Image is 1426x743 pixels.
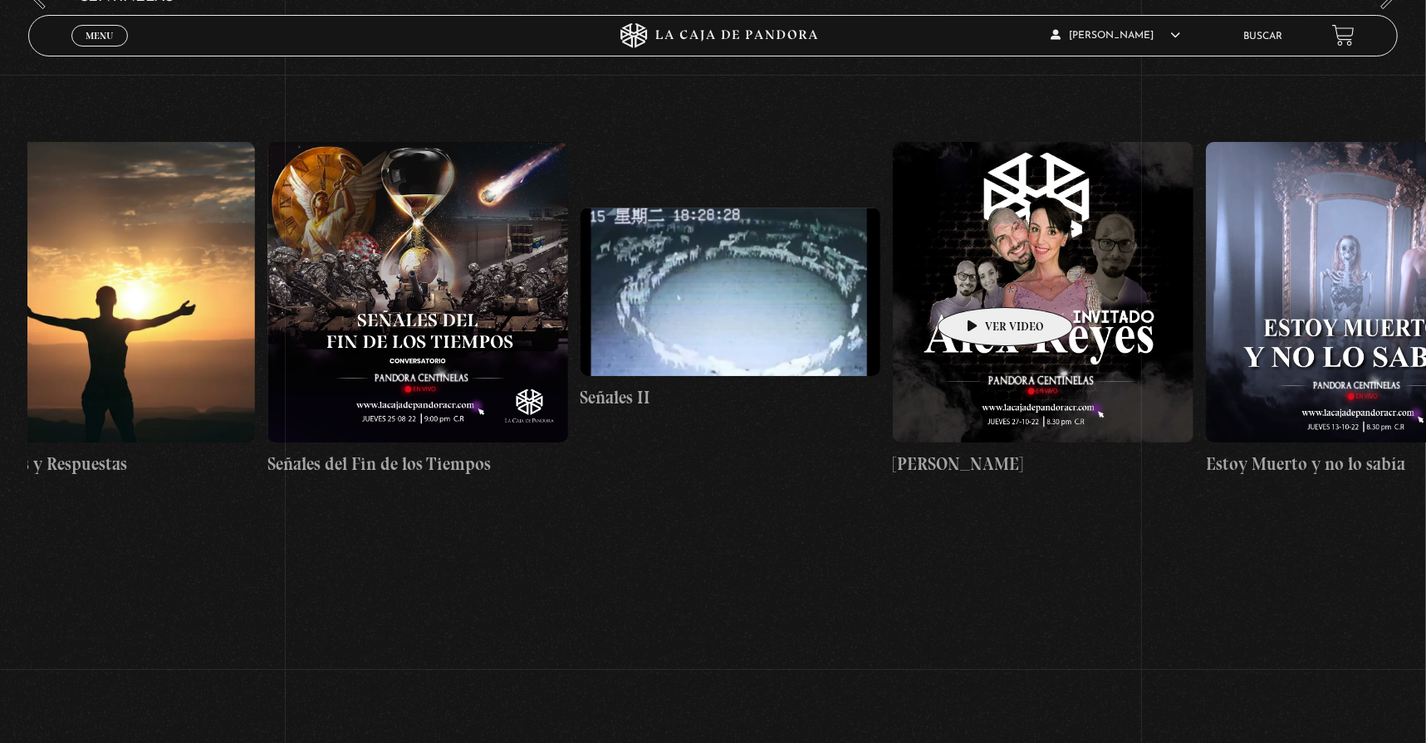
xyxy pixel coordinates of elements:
a: [PERSON_NAME] [893,22,1193,598]
span: Cerrar [81,45,120,56]
h4: [PERSON_NAME] [893,451,1193,477]
span: Menu [86,31,113,41]
a: Señales del Fin de los Tiempos [267,22,568,598]
span: [PERSON_NAME] [1051,31,1180,41]
h4: Señales del Fin de los Tiempos [267,451,568,477]
a: View your shopping cart [1332,24,1355,46]
a: Buscar [1243,32,1282,42]
h4: Señales II [581,384,881,411]
a: Señales II [581,22,881,598]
